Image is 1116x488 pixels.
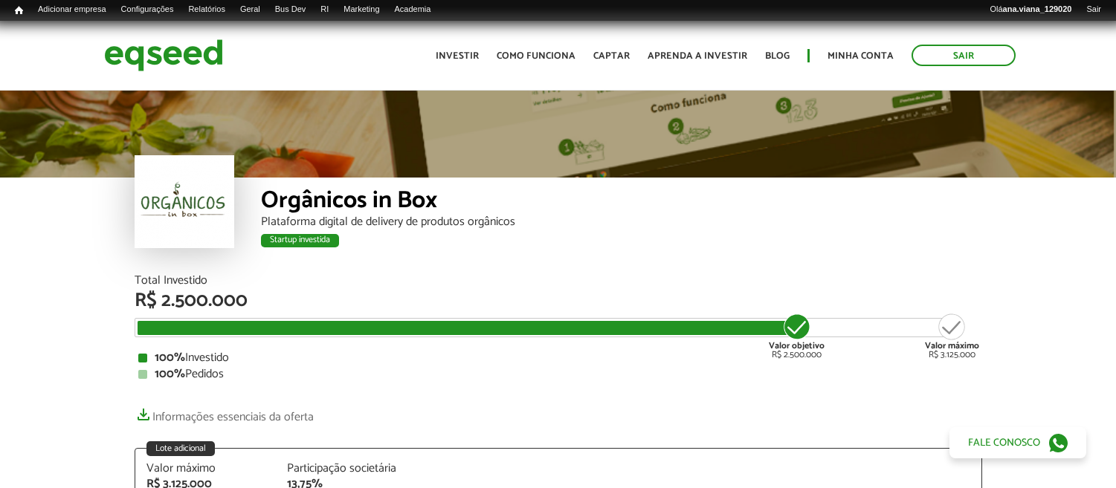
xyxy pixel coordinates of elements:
[925,312,979,360] div: R$ 3.125.000
[387,4,439,16] a: Academia
[313,4,336,16] a: RI
[15,5,23,16] span: Início
[497,51,575,61] a: Como funciona
[912,45,1016,66] a: Sair
[155,348,185,368] strong: 100%
[233,4,268,16] a: Geral
[30,4,114,16] a: Adicionar empresa
[7,4,30,18] a: Início
[268,4,314,16] a: Bus Dev
[181,4,232,16] a: Relatórios
[769,312,825,360] div: R$ 2.500.000
[769,339,825,353] strong: Valor objetivo
[1079,4,1109,16] a: Sair
[114,4,181,16] a: Configurações
[648,51,747,61] a: Aprenda a investir
[593,51,630,61] a: Captar
[146,441,215,456] div: Lote adicional
[336,4,387,16] a: Marketing
[261,189,982,216] div: Orgânicos in Box
[135,403,314,423] a: Informações essenciais da oferta
[138,368,978,380] div: Pedidos
[765,51,790,61] a: Blog
[1003,4,1072,13] strong: ana.viana_129020
[261,234,339,247] div: Startup investida
[828,51,894,61] a: Minha conta
[949,427,1086,458] a: Fale conosco
[104,36,223,75] img: EqSeed
[983,4,1080,16] a: Oláana.viana_129020
[155,364,185,384] strong: 100%
[135,275,982,287] div: Total Investido
[436,51,479,61] a: Investir
[287,463,406,475] div: Participação societária
[146,463,265,475] div: Valor máximo
[138,352,978,364] div: Investido
[135,291,982,310] div: R$ 2.500.000
[925,339,979,353] strong: Valor máximo
[261,216,982,228] div: Plataforma digital de delivery de produtos orgânicos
